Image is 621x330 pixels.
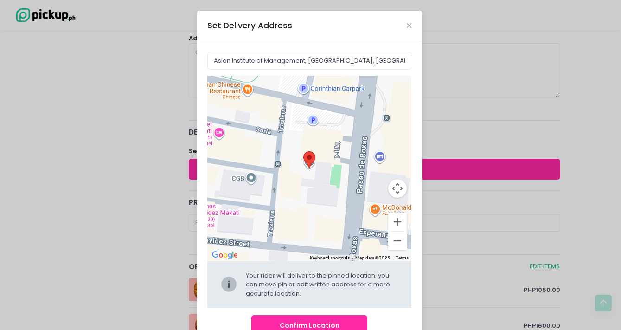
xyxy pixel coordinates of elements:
input: Delivery Address [207,52,411,70]
button: Keyboard shortcuts [310,255,350,261]
a: Terms (opens in new tab) [396,255,409,260]
a: Open this area in Google Maps (opens a new window) [210,249,240,261]
img: Google [210,249,240,261]
button: Zoom out [388,232,407,250]
button: Zoom in [388,213,407,231]
span: Map data ©2025 [355,255,390,260]
div: Set Delivery Address [207,19,292,32]
button: Map camera controls [388,179,407,198]
button: Close [407,23,411,28]
div: Your rider will deliver to the pinned location, you can move pin or edit written address for a mo... [246,271,399,298]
